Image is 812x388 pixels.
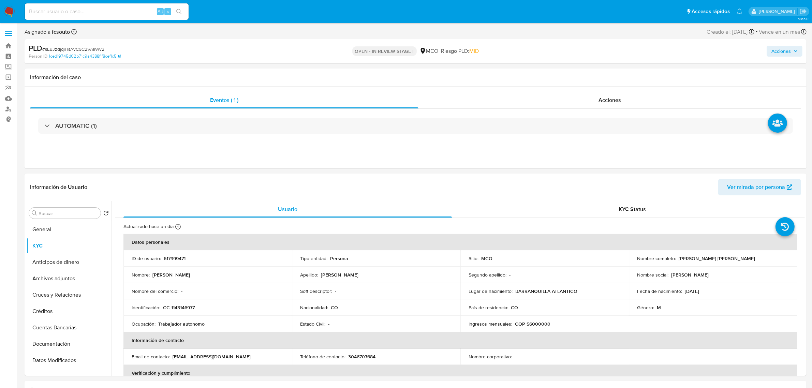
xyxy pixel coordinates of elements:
p: Teléfono de contacto : [300,354,345,360]
p: Identificación : [132,304,160,311]
p: Ingresos mensuales : [469,321,512,327]
p: Nombre corporativo : [469,354,512,360]
span: - [756,27,757,36]
p: BARRANQUILLA ATLANTICO [515,288,577,294]
button: Ver mirada por persona [718,179,801,195]
div: MCO [419,47,439,55]
p: Tipo entidad : [300,255,327,262]
span: s [167,8,169,15]
button: Cuentas Bancarias [26,319,112,336]
p: Fecha de nacimiento : [637,288,682,294]
p: OPEN - IN REVIEW STAGE I [352,46,417,56]
p: Nacionalidad : [300,304,328,311]
p: Ocupación : [132,321,156,327]
p: CO [331,304,338,311]
button: Datos Modificados [26,352,112,369]
p: [PERSON_NAME] [671,272,709,278]
p: [PERSON_NAME] [152,272,190,278]
p: Sitio : [469,255,478,262]
p: Apellido : [300,272,318,278]
b: Person ID [29,53,47,59]
b: fcsouto [50,28,70,36]
button: Archivos adjuntos [26,270,112,287]
h1: Información del caso [30,74,801,81]
button: Anticipos de dinero [26,254,112,270]
span: Alt [158,8,163,15]
p: Segundo apellido : [469,272,506,278]
button: Documentación [26,336,112,352]
span: Asignado a [25,28,70,36]
span: Usuario [278,205,297,213]
p: Estado Civil : [300,321,325,327]
span: KYC Status [619,205,646,213]
button: Acciones [767,46,802,57]
button: Créditos [26,303,112,319]
input: Buscar usuario o caso... [25,7,189,16]
div: Creado el: [DATE] [707,27,754,36]
input: Buscar [39,210,98,217]
a: Salir [800,8,807,15]
p: MCO [481,255,492,262]
button: General [26,221,112,238]
p: Trabajador autonomo [158,321,205,327]
p: Email de contacto : [132,354,170,360]
p: País de residencia : [469,304,508,311]
button: KYC [26,238,112,254]
th: Información de contacto [123,332,797,348]
a: Notificaciones [737,9,742,14]
p: - [335,288,336,294]
span: # sEuJzdjqiHsAvC9C2VAIiWv2 [42,46,104,53]
p: CC 1143146977 [163,304,195,311]
button: search-icon [172,7,186,16]
a: 1ced19745d02b71c9a4388f1f8cef1c5 [49,53,121,59]
span: Accesos rápidos [692,8,730,15]
p: [PERSON_NAME] [321,272,358,278]
b: PLD [29,43,42,54]
p: [EMAIL_ADDRESS][DOMAIN_NAME] [173,354,251,360]
span: Vence en un mes [759,28,800,36]
span: Eventos ( 1 ) [210,96,238,104]
p: M [657,304,661,311]
p: felipe.cayon@mercadolibre.com [759,8,797,15]
button: Cruces y Relaciones [26,287,112,303]
p: COP $6000000 [515,321,550,327]
p: [DATE] [685,288,699,294]
p: Soft descriptor : [300,288,332,294]
th: Verificación y cumplimiento [123,365,797,381]
span: Riesgo PLD: [441,47,479,55]
p: Nombre : [132,272,150,278]
p: 3046707684 [348,354,375,360]
span: Acciones [771,46,791,57]
p: Nombre del comercio : [132,288,178,294]
div: AUTOMATIC (1) [38,118,793,134]
p: ID de usuario : [132,255,161,262]
p: Género : [637,304,654,311]
button: Buscar [32,210,37,216]
p: Actualizado hace un día [123,223,174,230]
p: 617999471 [164,255,186,262]
span: Ver mirada por persona [727,179,785,195]
p: - [515,354,516,360]
th: Datos personales [123,234,797,250]
button: Devices Geolocation [26,369,112,385]
p: - [509,272,511,278]
p: [PERSON_NAME] [PERSON_NAME] [679,255,755,262]
span: Acciones [599,96,621,104]
p: Nombre completo : [637,255,676,262]
p: Nombre social : [637,272,668,278]
p: - [328,321,329,327]
h1: Información de Usuario [30,184,87,191]
p: - [181,288,182,294]
p: Lugar de nacimiento : [469,288,513,294]
span: MID [470,47,479,55]
p: Persona [330,255,348,262]
button: Volver al orden por defecto [103,210,109,218]
h3: AUTOMATIC (1) [55,122,97,130]
p: CO [511,304,518,311]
